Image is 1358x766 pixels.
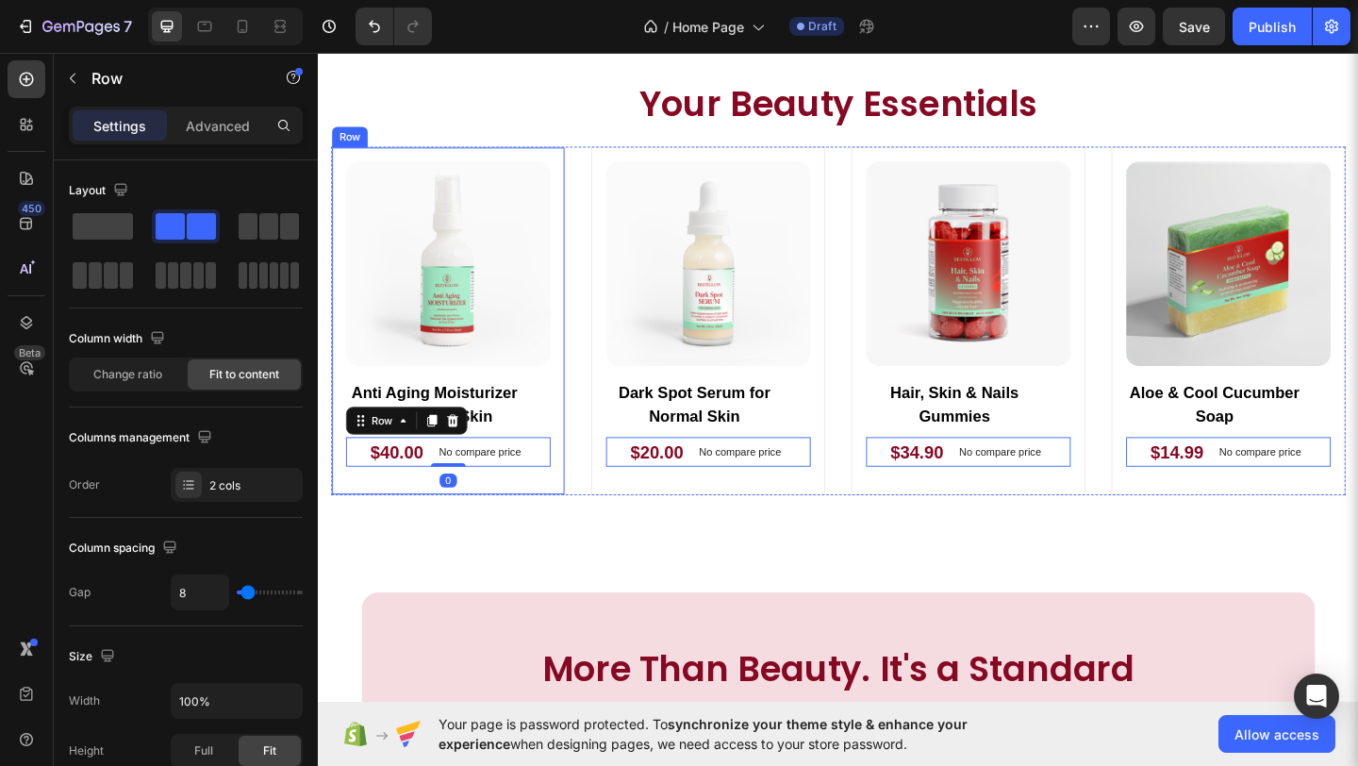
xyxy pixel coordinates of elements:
div: Columns management [69,425,216,451]
a: Dark Spot Serum for Normal Skin [313,358,505,413]
div: Row [19,86,50,103]
p: Row [91,67,252,90]
a: Aloe & Cool Cucumber Soap [879,358,1071,413]
div: Order [69,476,100,493]
a: Hair, Skin & Nails Gummies [596,121,819,343]
span: synchronize your theme style & enhance your experience [439,716,968,752]
h2: More Than Beauty. It's a Standard [47,646,1085,699]
div: Beta [14,345,45,360]
iframe: Design area [318,50,1358,704]
div: $20.00 [338,421,399,453]
button: 7 [8,8,141,45]
div: Width [69,692,100,709]
span: Fit [263,742,276,759]
div: Column spacing [69,536,181,561]
p: No compare price [980,431,1069,442]
span: Fit to content [209,366,279,383]
div: Height [69,742,104,759]
div: Gap [69,584,91,601]
span: Draft [808,18,836,35]
p: No compare price [131,431,221,442]
div: 0 [132,460,151,475]
div: Row [54,394,85,411]
div: $14.99 [903,421,965,453]
button: Publish [1233,8,1312,45]
span: / [664,17,669,37]
a: Hair, Skin & Nails Gummies [596,358,788,413]
span: Change ratio [93,366,162,383]
span: Home Page [672,17,744,37]
div: Column width [69,326,169,352]
p: No compare price [697,431,787,442]
p: Advanced [186,116,250,136]
a: Dark Spot Serum for Normal Skin [313,121,536,343]
div: Open Intercom Messenger [1294,674,1339,719]
span: Save [1179,19,1210,35]
span: Your page is password protected. To when designing pages, we need access to your store password. [439,714,1041,754]
div: Undo/Redo [356,8,432,45]
p: Settings [93,116,146,136]
input: Auto [172,684,302,718]
input: Auto [172,575,228,609]
div: $34.90 [621,421,682,453]
button: Allow access [1218,715,1335,753]
h2: Your Beauty Essentials [14,32,1118,85]
div: Layout [69,178,132,204]
div: 2 cols [209,477,298,494]
div: $40.00 [55,421,116,453]
div: Size [69,644,119,670]
p: 7 [124,15,132,38]
span: Full [194,742,213,759]
a: Anti Aging Moisturizer for Normal Skin [30,358,223,413]
button: Save [1163,8,1225,45]
p: No compare price [414,431,504,442]
a: Anti Aging Moisturizer for Normal Skin [30,121,253,343]
span: Allow access [1234,724,1319,744]
div: 450 [18,201,45,216]
a: Aloe & Cool Cucumber Soap [879,121,1101,343]
div: Publish [1249,17,1296,37]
